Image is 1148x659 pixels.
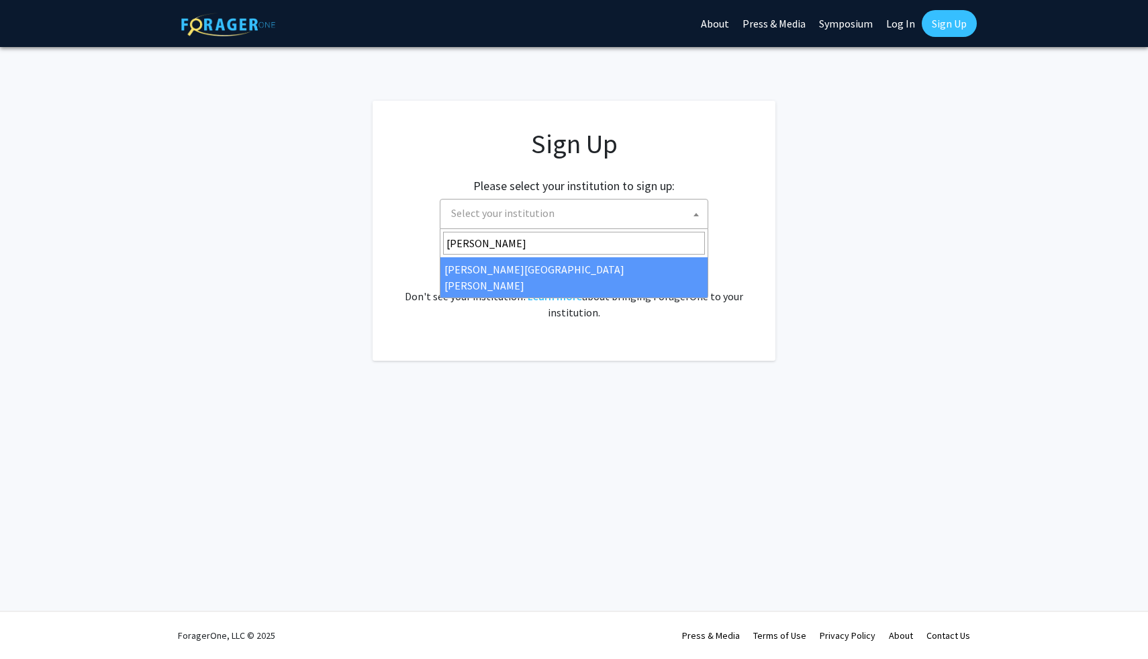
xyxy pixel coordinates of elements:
span: Select your institution [446,200,708,227]
h2: Please select your institution to sign up: [473,179,675,193]
li: [PERSON_NAME][GEOGRAPHIC_DATA][PERSON_NAME] [440,257,708,298]
input: Search [443,232,705,255]
a: Sign Up [922,10,977,37]
a: Learn more about bringing ForagerOne to your institution [528,290,582,303]
a: Terms of Use [753,629,806,642]
a: Privacy Policy [820,629,875,642]
div: ForagerOne, LLC © 2025 [178,612,275,659]
h1: Sign Up [399,128,749,160]
div: Already have an account? . Don't see your institution? about bringing ForagerOne to your institut... [399,256,749,320]
iframe: Chat [10,599,57,649]
span: Select your institution [440,199,708,229]
img: ForagerOne Logo [181,13,275,36]
a: About [889,629,913,642]
span: Select your institution [451,206,555,220]
a: Contact Us [926,629,970,642]
a: Press & Media [682,629,740,642]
